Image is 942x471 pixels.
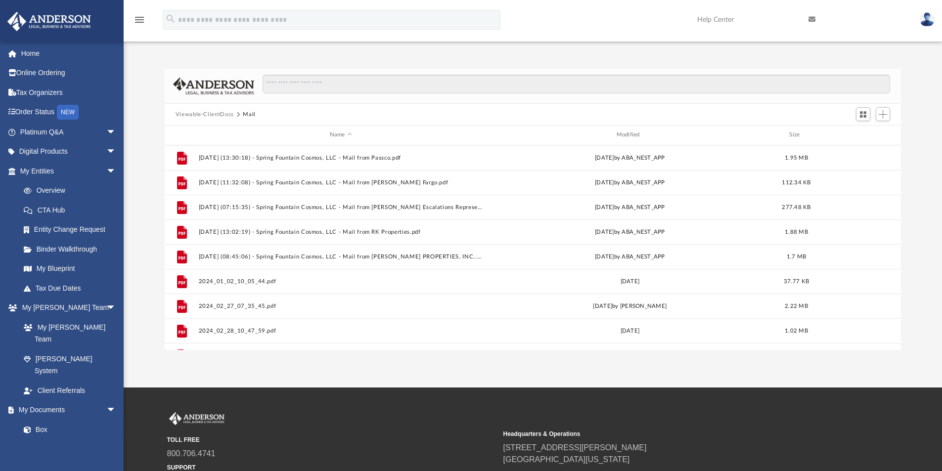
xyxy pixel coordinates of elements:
[198,303,483,309] button: 2024_02_27_07_35_45.pdf
[488,178,772,187] div: [DATE] by ABA_NEST_APP
[14,200,131,220] a: CTA Hub
[134,19,145,26] a: menu
[782,204,810,210] span: 277.48 KB
[14,420,121,439] a: Box
[844,249,867,264] button: More options
[106,122,126,142] span: arrow_drop_down
[106,298,126,318] span: arrow_drop_down
[57,105,79,120] div: NEW
[844,299,867,313] button: More options
[844,274,867,289] button: More options
[7,102,131,123] a: Order StatusNEW
[14,349,126,381] a: [PERSON_NAME] System
[106,400,126,421] span: arrow_drop_down
[169,130,194,139] div: id
[167,412,226,425] img: Anderson Advisors Platinum Portal
[488,203,772,212] div: [DATE] by ABA_NEST_APP
[782,179,810,185] span: 112.34 KB
[488,326,772,335] div: [DATE]
[14,239,131,259] a: Binder Walkthrough
[7,142,131,162] a: Digital Productsarrow_drop_down
[844,175,867,190] button: More options
[488,277,772,286] div: [DATE]
[844,200,867,214] button: More options
[106,142,126,162] span: arrow_drop_down
[488,301,772,310] div: [DATE] by [PERSON_NAME]
[7,400,126,420] a: My Documentsarrow_drop_down
[198,229,483,235] button: [DATE] (13:02:19) - Spring Fountain Cosmos, LLC - Mail from RK Properties.pdf
[14,381,126,400] a: Client Referrals
[7,298,126,318] a: My [PERSON_NAME] Teamarrow_drop_down
[7,122,131,142] a: Platinum Q&Aarrow_drop_down
[785,328,808,333] span: 1.02 MB
[14,278,131,298] a: Tax Due Dates
[14,220,131,240] a: Entity Change Request
[487,130,772,139] div: Modified
[167,449,216,458] a: 800.706.4741
[134,14,145,26] i: menu
[165,145,901,350] div: grid
[785,155,808,160] span: 1.95 MB
[7,43,131,63] a: Home
[7,161,131,181] a: My Entitiesarrow_drop_down
[176,110,234,119] button: Viewable-ClientDocs
[876,107,891,121] button: Add
[844,224,867,239] button: More options
[503,455,630,464] a: [GEOGRAPHIC_DATA][US_STATE]
[14,317,121,349] a: My [PERSON_NAME] Team
[856,107,871,121] button: Switch to Grid View
[785,303,808,308] span: 2.22 MB
[14,181,131,201] a: Overview
[7,83,131,102] a: Tax Organizers
[167,435,496,444] small: TOLL FREE
[820,130,890,139] div: id
[198,130,483,139] div: Name
[7,63,131,83] a: Online Ordering
[263,75,890,93] input: Search files and folders
[198,179,483,186] button: [DATE] (11:32:08) - Spring Fountain Cosmos, LLC - Mail from [PERSON_NAME] Fargo.pdf
[243,110,256,119] button: Mail
[503,429,833,438] small: Headquarters & Operations
[198,254,483,260] button: [DATE] (08:45:06) - Spring Fountain Cosmos, LLC - Mail from [PERSON_NAME] PROPERTIES, INC..pdf
[488,227,772,236] div: [DATE] by ABA_NEST_APP
[844,150,867,165] button: More options
[106,161,126,181] span: arrow_drop_down
[920,12,935,27] img: User Pic
[503,443,647,452] a: [STREET_ADDRESS][PERSON_NAME]
[488,252,772,261] div: [DATE] by ABA_NEST_APP
[784,278,809,284] span: 37.77 KB
[785,229,808,234] span: 1.88 MB
[786,254,806,259] span: 1.7 MB
[4,12,94,31] img: Anderson Advisors Platinum Portal
[198,278,483,285] button: 2024_01_02_10_05_44.pdf
[198,204,483,211] button: [DATE] (07:15:35) - Spring Fountain Cosmos, LLC - Mail from [PERSON_NAME] Escalations Representat...
[198,328,483,334] button: 2024_02_28_10_47_59.pdf
[14,259,126,279] a: My Blueprint
[165,13,176,24] i: search
[844,323,867,338] button: More options
[488,153,772,162] div: [DATE] by ABA_NEST_APP
[198,155,483,161] button: [DATE] (13:30:18) - Spring Fountain Cosmos, LLC - Mail from Passco.pdf
[844,348,867,363] button: More options
[776,130,816,139] div: Size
